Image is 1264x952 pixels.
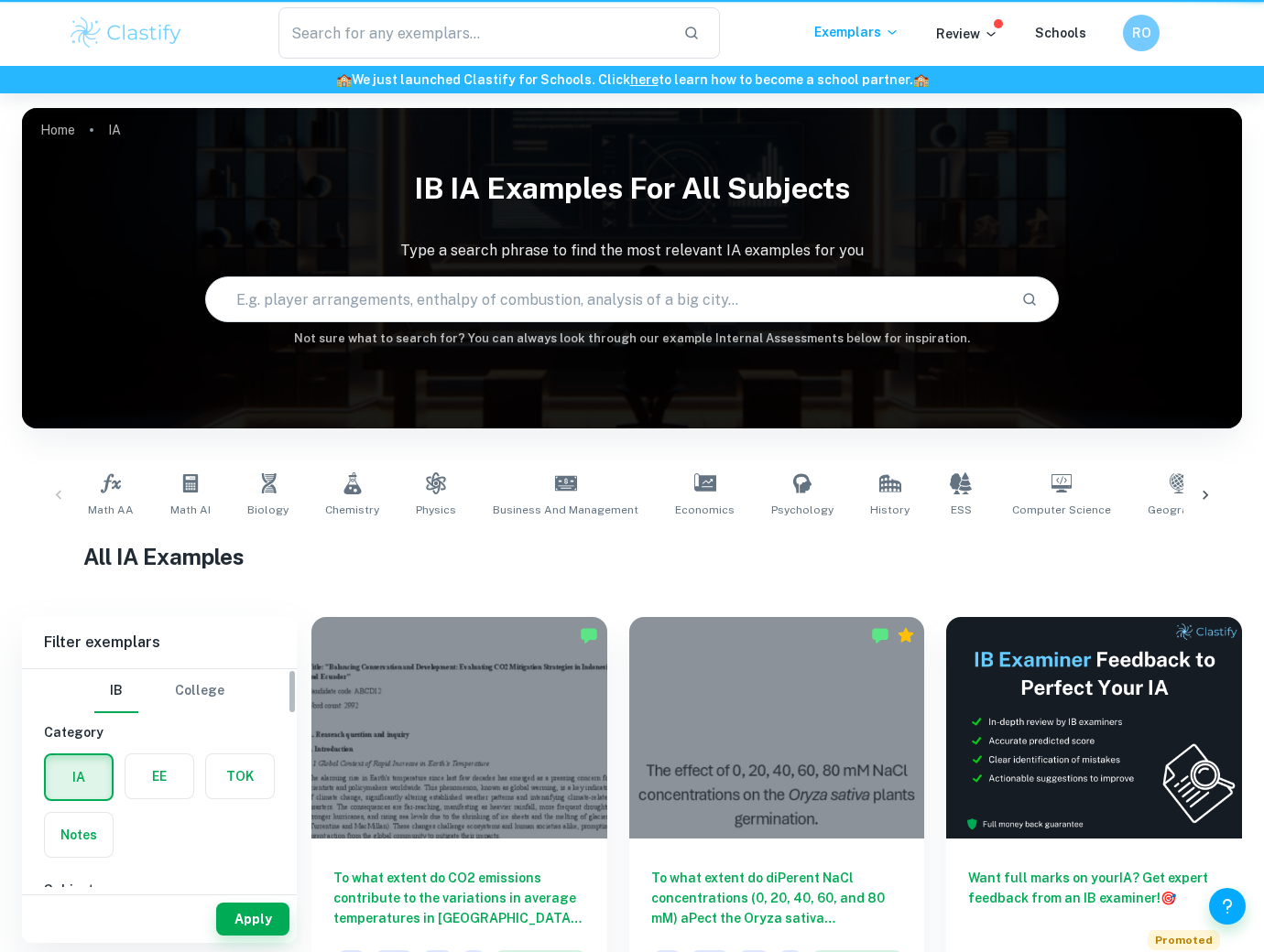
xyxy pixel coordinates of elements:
h6: Filter exemplars [22,617,297,668]
span: Promoted [1148,930,1220,950]
span: 🏫 [336,72,352,87]
span: Chemistry [325,502,379,518]
button: RO [1123,15,1160,51]
p: Review [936,24,998,44]
button: Search [1014,284,1045,315]
button: Notes [45,813,113,857]
span: Economics [675,502,735,518]
h6: RO [1131,23,1152,43]
p: IA [108,120,121,140]
span: Computer Science [1012,502,1111,518]
h6: Category [44,722,275,742]
input: E.g. player arrangements, enthalpy of combustion, analysis of a big city... [206,274,1007,325]
div: Premium [897,626,915,644]
a: Home [40,117,75,143]
button: Help and Feedback [1209,888,1246,925]
img: Clastify logo [68,15,184,51]
img: Marked [871,626,889,644]
span: ESS [951,502,972,518]
span: Biology [247,502,289,518]
span: Math AI [170,502,211,518]
span: Psychology [771,502,834,518]
h1: All IA Examples [83,540,1182,573]
a: here [630,72,659,87]
input: Search for any exemplars... [278,7,669,59]
h1: IB IA examples for all subjects [22,159,1242,218]
img: Thumbnail [946,617,1242,838]
p: Type a search phrase to find the most relevant IA examples for you [22,240,1242,262]
button: TOK [206,754,274,798]
h6: To what extent do diPerent NaCl concentrations (0, 20, 40, 60, and 80 mM) aPect the Oryza sativa ... [651,868,903,928]
h6: Subject [44,880,275,900]
div: Filter type choice [94,669,224,713]
span: History [870,502,910,518]
span: 🎯 [1160,891,1176,905]
button: EE [125,754,193,798]
a: Schools [1035,26,1086,40]
h6: Want full marks on your IA ? Get expert feedback from an IB examiner! [968,868,1220,908]
button: College [175,669,224,713]
h6: We just launched Clastify for Schools. Click to learn how to become a school partner. [4,70,1260,90]
button: IA [46,755,112,799]
p: Exemplars [814,22,899,42]
span: Geography [1148,502,1207,518]
span: Math AA [88,502,134,518]
button: Apply [216,903,289,936]
h6: Not sure what to search for? You can always look through our example Internal Assessments below f... [22,330,1242,348]
span: 🏫 [913,72,929,87]
img: Marked [580,626,598,644]
button: IB [94,669,138,713]
span: Physics [416,502,456,518]
h6: To what extent do CO2 emissions contribute to the variations in average temperatures in [GEOGRAPH... [333,868,585,928]
span: Business and Management [493,502,638,518]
